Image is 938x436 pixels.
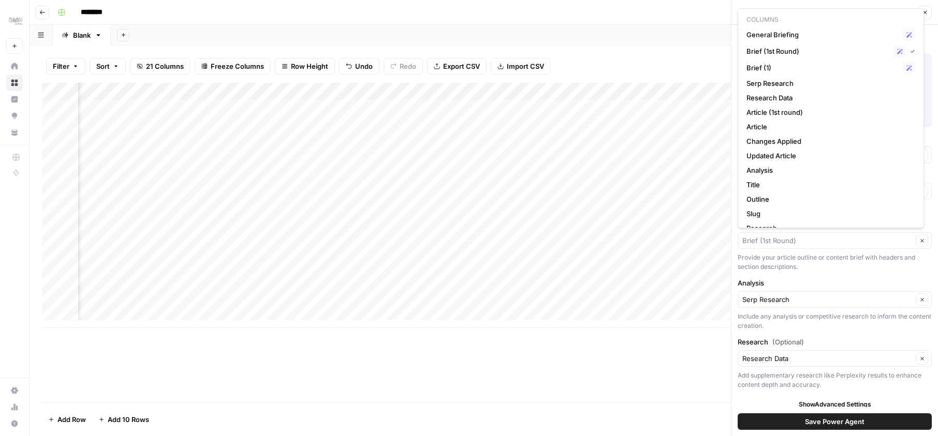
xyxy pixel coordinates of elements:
a: Settings [6,382,23,399]
img: Dash Logo [6,12,25,31]
span: Article (1st round) [746,107,911,117]
span: Add 10 Rows [108,414,149,425]
label: Analysis [738,278,932,288]
span: General Briefing [746,29,899,40]
span: Article [746,122,911,132]
button: Add 10 Rows [92,411,155,428]
span: Brief (1) [746,63,899,73]
div: Add supplementary research like Perplexity results to enhance content depth and accuracy. [738,371,932,389]
span: Save Power Agent [805,416,864,427]
button: Row Height [275,58,335,74]
button: Add Row [42,411,92,428]
button: Export CSV [427,58,487,74]
a: Opportunities [6,108,23,124]
span: Import CSV [507,61,544,71]
button: Help + Support [6,415,23,432]
div: Include any analysis or competitive research to inform the content creation. [738,312,932,330]
span: (Optional) [772,337,804,347]
span: Serp Research [746,78,911,88]
a: Blank [53,25,111,46]
button: Workspace: Dash [6,8,23,34]
span: Slug [746,208,911,219]
span: Analysis [746,165,911,175]
a: Browse [6,74,23,91]
span: Export CSV [443,61,480,71]
span: Research [746,223,911,233]
input: Brief (1st Round) [742,235,913,246]
span: Redo [400,61,416,71]
div: Blank [73,30,91,40]
button: Sort [90,58,126,74]
a: Usage [6,399,23,415]
label: Research [738,337,932,347]
span: Row Height [291,61,328,71]
span: Title [746,179,911,190]
span: Freeze Columns [211,61,264,71]
a: Home [6,58,23,74]
p: Columns [742,13,919,26]
span: Filter [53,61,69,71]
span: Brief (1st Round) [746,46,889,56]
button: Undo [339,58,379,74]
span: Changes Applied [746,136,911,146]
span: Updated Article [746,151,911,161]
button: Freeze Columns [195,58,271,74]
div: Provide your article outline or content brief with headers and section descriptions. [738,253,932,272]
button: Redo [384,58,423,74]
span: Show Advanced Settings [799,400,871,409]
input: Serp Research [742,294,913,305]
button: 21 Columns [130,58,190,74]
a: Your Data [6,124,23,141]
span: Undo [355,61,373,71]
span: Research Data [746,93,911,103]
a: Insights [6,91,23,108]
span: Outline [746,194,911,204]
span: Sort [96,61,110,71]
button: Save Power Agent [738,413,932,430]
input: Research Data [742,353,913,364]
span: 21 Columns [146,61,184,71]
button: Filter [46,58,85,74]
span: Add Row [57,414,86,425]
button: Import CSV [491,58,551,74]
